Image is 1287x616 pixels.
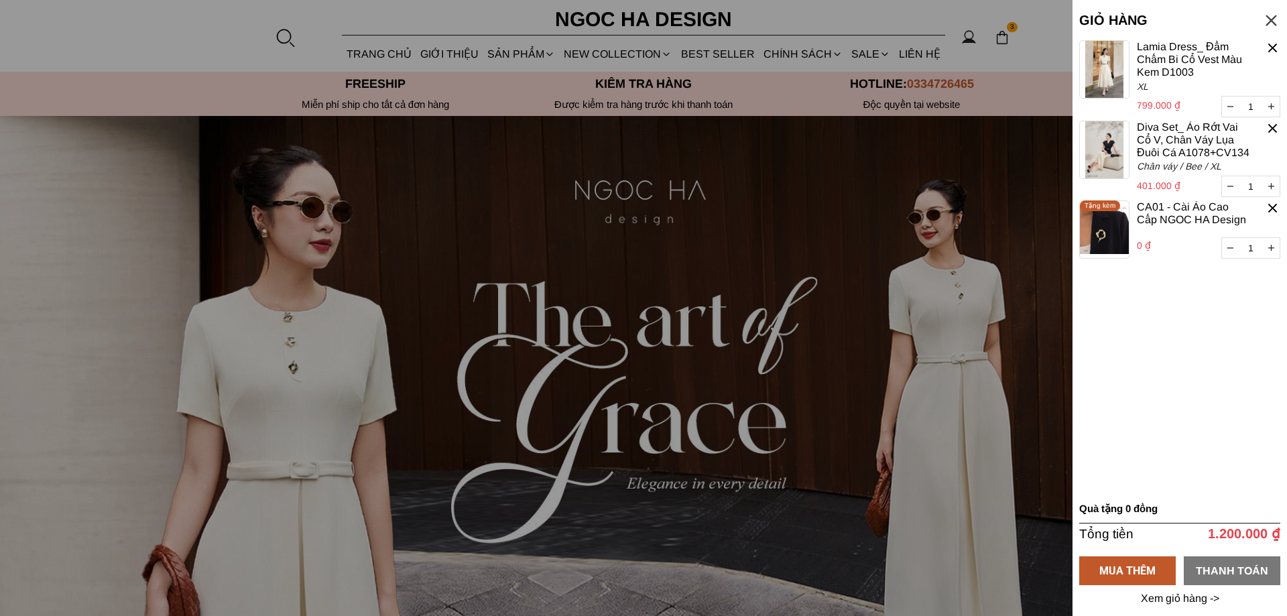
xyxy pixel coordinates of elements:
p: 799.000 ₫ [1137,98,1247,113]
input: Quantity input [1222,176,1280,196]
div: THANH TOÁN [1184,562,1280,578]
div: MUA THÊM [1079,562,1176,579]
img: jpeg.jpeg [1079,40,1129,99]
input: Quantity input [1222,238,1280,258]
p: 401.000 ₫ [1137,178,1247,193]
img: jpeg.jpeg [1079,200,1129,259]
p: Chân váy / Bee / XL [1137,159,1250,174]
h6: Tổng tiền [1079,527,1176,542]
a: Xem giỏ hàng -> [1139,593,1221,605]
p: 1.200.000 ₫ [1200,526,1280,542]
a: CA01 - Cài Áo Cao Cấp NGOC HA Design [1137,200,1250,226]
a: Lamia Dress_ Đầm Chấm Bi Cổ Vest Màu Kem D1003 [1137,40,1250,79]
p: XL [1137,79,1250,94]
h5: GIỎ HÀNG [1079,13,1233,28]
p: 0 ₫ [1137,238,1247,253]
img: jpeg.jpeg [1079,121,1129,179]
h6: Quà tặng 0 đồng [1079,503,1280,515]
p: Tặng kèm [1080,200,1120,211]
a: Diva Set_ Áo Rớt Vai Cổ V, Chân Váy Lụa Đuôi Cá A1078+CV134 [1137,121,1250,160]
a: THANH TOÁN [1184,556,1280,585]
input: Quantity input [1222,97,1280,117]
